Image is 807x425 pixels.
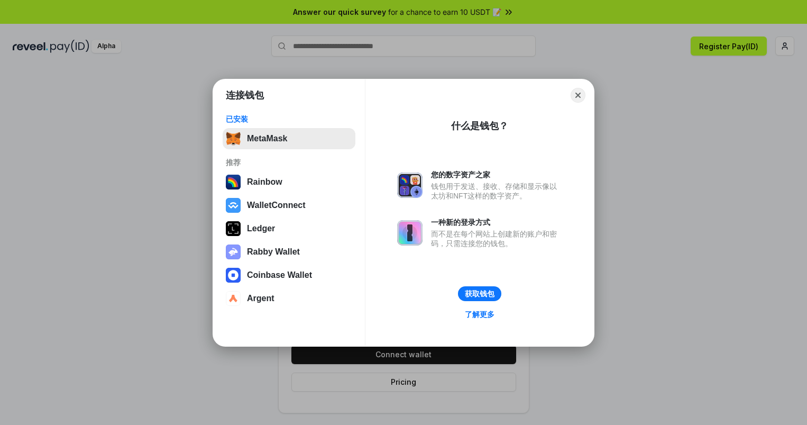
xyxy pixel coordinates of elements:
div: 获取钱包 [465,289,494,299]
img: svg+xml,%3Csvg%20xmlns%3D%22http%3A%2F%2Fwww.w3.org%2F2000%2Fsvg%22%20fill%3D%22none%22%20viewBox... [397,173,423,198]
img: svg+xml,%3Csvg%20xmlns%3D%22http%3A%2F%2Fwww.w3.org%2F2000%2Fsvg%22%20width%3D%2228%22%20height%3... [226,221,241,236]
img: svg+xml,%3Csvg%20width%3D%22120%22%20height%3D%22120%22%20viewBox%3D%220%200%20120%20120%22%20fil... [226,175,241,189]
button: Ledger [223,218,355,239]
img: svg+xml,%3Csvg%20xmlns%3D%22http%3A%2F%2Fwww.w3.org%2F2000%2Fsvg%22%20fill%3D%22none%22%20viewBox... [226,245,241,259]
img: svg+xml,%3Csvg%20width%3D%2228%22%20height%3D%2228%22%20viewBox%3D%220%200%2028%2028%22%20fill%3D... [226,268,241,283]
div: 一种新的登录方式 [431,218,562,227]
button: Rainbow [223,171,355,193]
img: svg+xml,%3Csvg%20fill%3D%22none%22%20height%3D%2233%22%20viewBox%3D%220%200%2035%2033%22%20width%... [226,131,241,146]
div: MetaMask [247,134,287,143]
div: Rainbow [247,177,282,187]
div: 钱包用于发送、接收、存储和显示像以太坊和NFT这样的数字资产。 [431,182,562,201]
img: svg+xml,%3Csvg%20width%3D%2228%22%20height%3D%2228%22%20viewBox%3D%220%200%2028%2028%22%20fill%3D... [226,198,241,213]
button: Coinbase Wallet [223,265,355,286]
h1: 连接钱包 [226,89,264,102]
a: 了解更多 [458,308,501,321]
div: 已安装 [226,114,352,124]
div: Ledger [247,224,275,233]
div: Rabby Wallet [247,247,300,257]
div: WalletConnect [247,201,306,210]
button: Rabby Wallet [223,241,355,263]
div: 您的数字资产之家 [431,170,562,179]
div: Argent [247,294,274,303]
div: 推荐 [226,158,352,167]
div: Coinbase Wallet [247,270,312,280]
button: 获取钱包 [458,286,501,301]
img: svg+xml,%3Csvg%20xmlns%3D%22http%3A%2F%2Fwww.w3.org%2F2000%2Fsvg%22%20fill%3D%22none%22%20viewBox... [397,220,423,246]
div: 而不是在每个网站上创建新的账户和密码，只需连接您的钱包。 [431,229,562,248]
div: 了解更多 [465,310,494,319]
div: 什么是钱包？ [451,120,508,132]
img: svg+xml,%3Csvg%20width%3D%2228%22%20height%3D%2228%22%20viewBox%3D%220%200%2028%2028%22%20fill%3D... [226,291,241,306]
button: Close [571,88,585,103]
button: MetaMask [223,128,355,149]
button: WalletConnect [223,195,355,216]
button: Argent [223,288,355,309]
